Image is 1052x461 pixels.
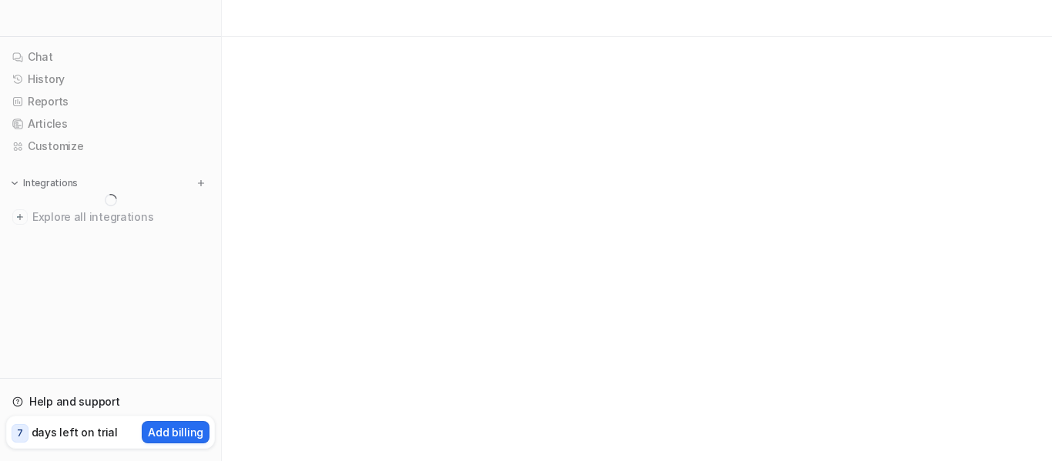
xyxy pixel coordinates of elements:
button: Add billing [142,421,209,443]
p: Add billing [148,424,203,440]
img: expand menu [9,178,20,189]
a: Reports [6,91,215,112]
a: Articles [6,113,215,135]
a: Chat [6,46,215,68]
a: Customize [6,135,215,157]
a: History [6,68,215,90]
button: Integrations [6,175,82,191]
p: days left on trial [32,424,118,440]
p: Integrations [23,177,78,189]
img: menu_add.svg [196,178,206,189]
span: Explore all integrations [32,205,209,229]
img: explore all integrations [12,209,28,225]
p: 7 [17,426,23,440]
a: Explore all integrations [6,206,215,228]
a: Help and support [6,391,215,413]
